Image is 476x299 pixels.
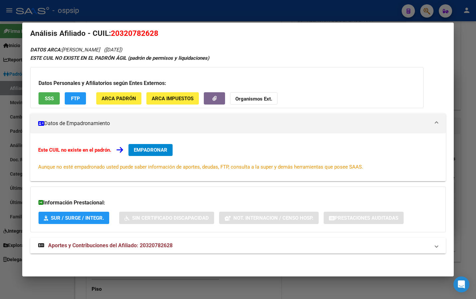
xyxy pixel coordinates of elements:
button: FTP [65,92,86,105]
span: SSS [45,96,54,102]
span: SUR / SURGE / INTEGR. [51,215,104,221]
div: Datos de Empadronamiento [30,133,446,181]
h3: Datos Personales y Afiliatorios según Entes Externos: [39,79,415,87]
span: ARCA Impuestos [152,96,194,102]
button: SSS [39,92,60,105]
strong: Organismos Ext. [235,96,272,102]
button: SUR / SURGE / INTEGR. [39,212,109,224]
span: ([DATE]) [104,47,122,53]
mat-panel-title: Datos de Empadronamiento [38,119,430,127]
span: FTP [71,96,80,102]
span: EMPADRONAR [134,147,167,153]
button: Sin Certificado Discapacidad [119,212,214,224]
button: Prestaciones Auditadas [324,212,404,224]
span: Prestaciones Auditadas [335,215,398,221]
span: Aportes y Contribuciones del Afiliado: 20320782628 [48,242,173,249]
button: Not. Internacion / Censo Hosp. [219,212,319,224]
div: Open Intercom Messenger [453,276,469,292]
mat-expansion-panel-header: Datos de Empadronamiento [30,113,446,133]
h3: Información Prestacional: [39,199,437,207]
span: Sin Certificado Discapacidad [132,215,209,221]
span: [PERSON_NAME] [30,47,100,53]
strong: ESTE CUIL NO EXISTE EN EL PADRÓN ÁGIL (padrón de permisos y liquidaciones) [30,55,209,61]
span: 20320782628 [111,29,158,37]
span: Not. Internacion / Censo Hosp. [233,215,313,221]
button: ARCA Padrón [96,92,141,105]
strong: Este CUIL no existe en el padrón. [38,147,111,153]
button: Organismos Ext. [230,92,278,105]
h2: Análisis Afiliado - CUIL: [30,28,446,39]
mat-expansion-panel-header: Aportes y Contribuciones del Afiliado: 20320782628 [30,238,446,254]
span: Aunque no esté empadronado usted puede saber información de aportes, deudas, FTP, consulta a la s... [38,164,363,170]
strong: DATOS ARCA: [30,47,62,53]
button: EMPADRONAR [128,144,173,156]
button: ARCA Impuestos [146,92,199,105]
span: ARCA Padrón [102,96,136,102]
